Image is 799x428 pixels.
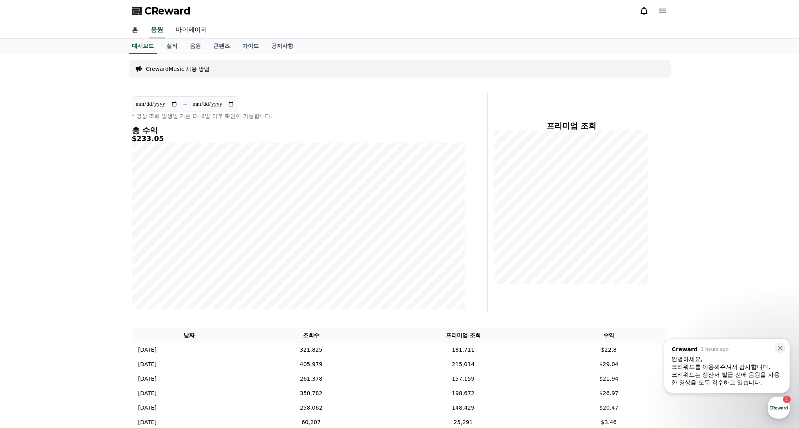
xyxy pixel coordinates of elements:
[376,401,550,415] td: 148,429
[126,22,144,38] a: 홈
[550,372,667,386] td: $21.94
[246,401,376,415] td: 258,062
[207,39,236,54] a: 콘텐츠
[138,389,157,397] p: [DATE]
[146,65,210,73] a: CrewardMusic 사용 방법
[132,5,191,17] a: CReward
[170,22,213,38] a: 마이페이지
[236,39,265,54] a: 가이드
[376,372,550,386] td: 157,159
[184,39,207,54] a: 음원
[376,386,550,401] td: 198,672
[138,404,157,412] p: [DATE]
[550,328,667,343] th: 수익
[550,386,667,401] td: $26.97
[246,357,376,372] td: 405,979
[494,121,649,130] h4: 프리미엄 조회
[138,346,157,354] p: [DATE]
[265,39,299,54] a: 공지사항
[376,328,550,343] th: 프리미엄 조회
[138,418,157,426] p: [DATE]
[132,328,247,343] th: 날짜
[160,39,184,54] a: 실적
[376,343,550,357] td: 181,711
[138,375,157,383] p: [DATE]
[246,343,376,357] td: 321,825
[246,386,376,401] td: 350,782
[376,357,550,372] td: 215,014
[550,401,667,415] td: $20.47
[144,5,191,17] span: CReward
[550,357,667,372] td: $29.04
[246,372,376,386] td: 261,378
[132,135,465,143] h5: $233.05
[132,126,465,135] h4: 총 수익
[246,328,376,343] th: 조회수
[149,22,165,38] a: 음원
[182,99,188,109] p: ~
[550,343,667,357] td: $22.8
[129,39,157,54] a: 대시보드
[132,112,465,120] p: * 영상 조회 발생일 기준 D+3일 이후 확인이 가능합니다.
[138,360,157,368] p: [DATE]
